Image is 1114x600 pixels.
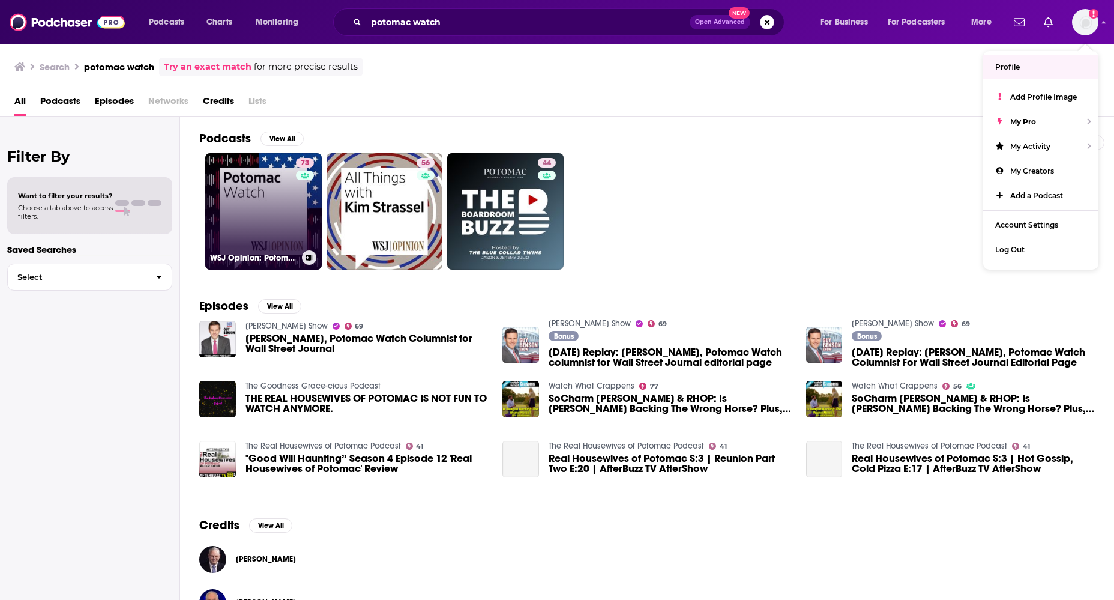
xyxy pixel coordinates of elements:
[203,91,234,116] span: Credits
[199,546,226,573] img: Bill McGurn
[549,381,634,391] a: Watch What Crappens
[1072,9,1098,35] span: Logged in as SeanHerpolsheimer
[995,245,1025,254] span: Log Out
[690,15,750,29] button: Open AdvancedNew
[852,381,938,391] a: Watch What Crappens
[554,333,574,340] span: Bonus
[880,13,963,32] button: open menu
[502,381,539,417] img: SoCharm NOLA & RHOP: Is Reagan Backing The Wrong Horse? Plus, Salt in Potomac
[164,60,251,74] a: Try an exact match
[820,14,868,31] span: For Business
[7,148,172,165] h2: Filter By
[951,320,970,327] a: 69
[199,381,236,417] img: THE REAL HOUSEWIVES OF POTOMAC IS NOT FUN TO WATCH ANYMORE.
[658,321,667,327] span: 69
[852,347,1095,368] a: Sunday Replay: Kim Strassel, Potomac Watch Columnist For Wall Street Journal Editorial Page
[971,14,992,31] span: More
[416,444,423,449] span: 41
[199,298,248,314] h2: Episodes
[639,383,658,390] a: 77
[852,393,1095,414] span: SoCharm [PERSON_NAME] & RHOP: Is [PERSON_NAME] Backing The Wrong Horse? Plus, Salt in [GEOGRAPHIC...
[245,441,401,451] a: The Real Housewives of Potomac Podcast
[983,159,1098,183] a: My Creators
[40,91,80,116] span: Podcasts
[502,441,539,477] a: Real Housewives of Potomac S:3 | Reunion Part Two E:20 | AfterBuzz TV AfterShow
[983,183,1098,208] a: Add a Podcast
[249,518,292,533] button: View All
[247,13,314,32] button: open menu
[806,327,843,363] img: Sunday Replay: Kim Strassel, Potomac Watch Columnist For Wall Street Journal Editorial Page
[729,7,750,19] span: New
[245,453,489,474] span: "Good Will Haunting” Season 4 Episode 12 'Real Housewives of Potomac' Review
[538,158,556,168] a: 44
[1072,9,1098,35] img: User Profile
[206,14,232,31] span: Charts
[447,153,564,270] a: 44
[301,157,309,169] span: 73
[210,253,297,263] h3: WSJ Opinion: Potomac Watch
[205,153,322,270] a: 73WSJ Opinion: Potomac Watch
[140,13,200,32] button: open menu
[549,453,792,474] a: Real Housewives of Potomac S:3 | Reunion Part Two E:20 | AfterBuzz TV AfterShow
[254,60,358,74] span: for more precise results
[650,384,658,389] span: 77
[549,347,792,368] a: Sunday Replay: Kim Strassel, Potomac Watch columnist for Wall Street Journal editorial page
[296,158,314,168] a: 73
[149,14,184,31] span: Podcasts
[14,91,26,116] a: All
[543,157,551,169] span: 44
[953,384,962,389] span: 56
[7,244,172,255] p: Saved Searches
[1023,444,1030,449] span: 41
[1072,9,1098,35] button: Show profile menu
[245,333,489,354] span: [PERSON_NAME], Potomac Watch Columnist for Wall Street Journal
[366,13,690,32] input: Search podcasts, credits, & more...
[18,192,113,200] span: Want to filter your results?
[852,441,1007,451] a: The Real Housewives of Potomac Podcast
[1010,92,1077,102] span: Add Profile Image
[345,8,796,36] div: Search podcasts, credits, & more...
[1010,191,1063,200] span: Add a Podcast
[549,318,631,329] a: Guy Benson Show
[806,441,843,477] a: Real Housewives of Potomac S:3 | Hot Gossip, Cold Pizza E:17 | AfterBuzz TV AfterShow
[720,444,727,449] span: 41
[245,393,489,414] span: THE REAL HOUSEWIVES OF POTOMAC IS NOT FUN TO WATCH ANYMORE.
[1012,443,1030,450] a: 41
[95,91,134,116] a: Episodes
[199,131,251,146] h2: Podcasts
[852,453,1095,474] a: Real Housewives of Potomac S:3 | Hot Gossip, Cold Pizza E:17 | AfterBuzz TV AfterShow
[983,55,1098,79] a: Profile
[248,91,266,116] span: Lists
[709,443,727,450] a: 41
[549,441,704,451] a: The Real Housewives of Potomac Podcast
[18,204,113,220] span: Choose a tab above to access filters.
[549,393,792,414] a: SoCharm NOLA & RHOP: Is Reagan Backing The Wrong Horse? Plus, Salt in Potomac
[199,298,301,314] a: EpisodesView All
[983,51,1098,270] ul: Show profile menu
[406,443,424,450] a: 41
[852,347,1095,368] span: [DATE] Replay: [PERSON_NAME], Potomac Watch Columnist For Wall Street Journal Editorial Page
[549,393,792,414] span: SoCharm [PERSON_NAME] & RHOP: Is [PERSON_NAME] Backing The Wrong Horse? Plus, Salt in [GEOGRAPHIC...
[695,19,745,25] span: Open Advanced
[942,383,962,390] a: 56
[355,324,363,329] span: 69
[1010,117,1036,126] span: My Pro
[549,347,792,368] span: [DATE] Replay: [PERSON_NAME], Potomac Watch columnist for Wall Street Journal editorial page
[857,333,877,340] span: Bonus
[84,61,154,73] h3: potomac watch
[806,381,843,417] img: SoCharm NOLA & RHOP: Is Reagan Backing The Wrong Horse? Plus, Salt in Potomac
[199,321,236,357] img: Kim Strassel, Potomac Watch Columnist for Wall Street Journal
[245,381,381,391] a: The Goodness Grace-cious Podcast
[199,518,239,533] h2: Credits
[10,11,125,34] a: Podchaser - Follow, Share and Rate Podcasts
[995,220,1058,229] span: Account Settings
